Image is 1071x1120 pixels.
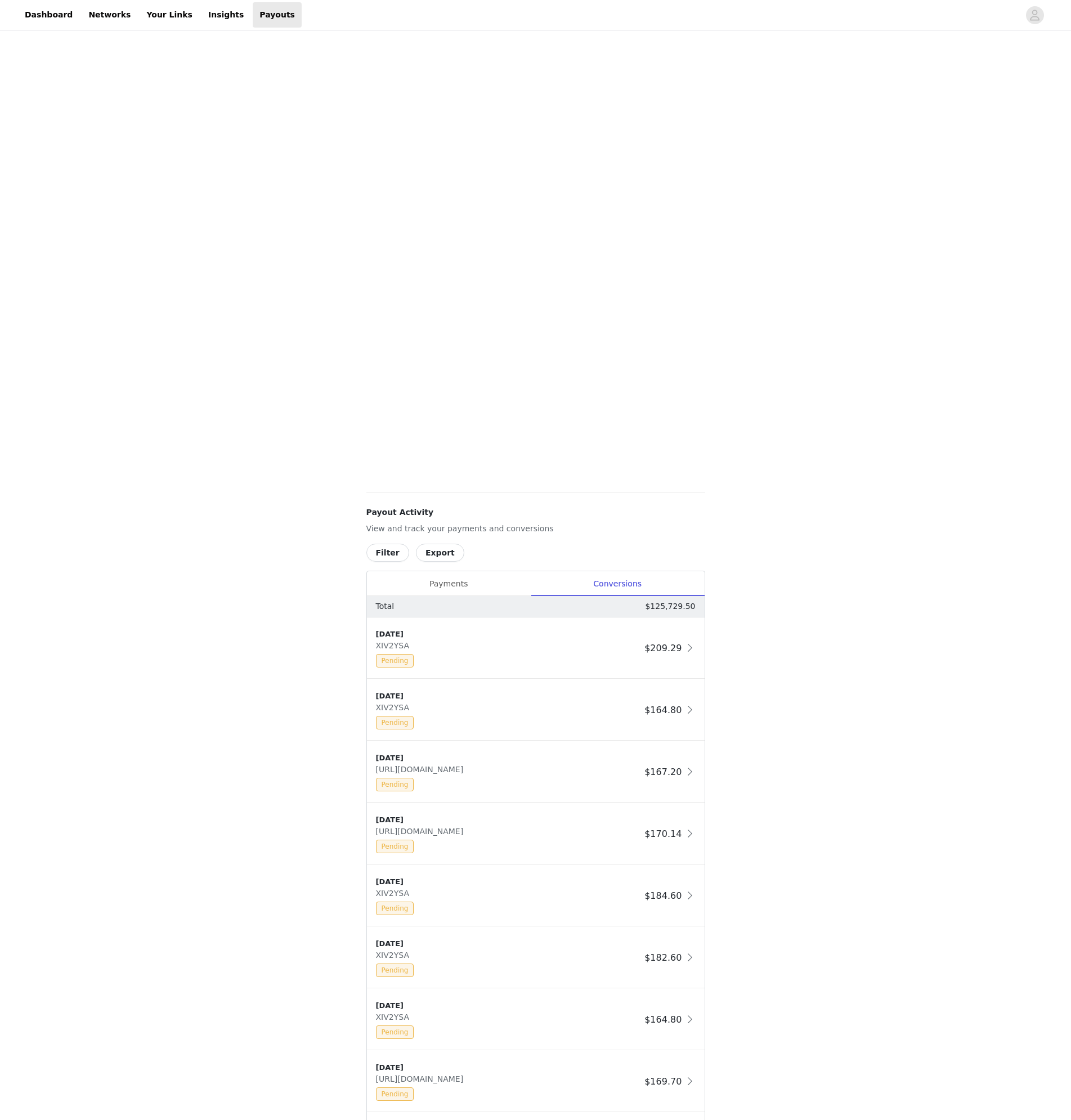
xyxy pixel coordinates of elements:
[644,705,682,715] span: $164.80
[376,1062,640,1073] div: [DATE]
[376,827,468,836] span: [URL][DOMAIN_NAME]
[376,889,414,898] span: XIV2YSA
[416,544,464,562] button: Export
[376,964,414,977] span: Pending
[376,876,640,888] div: [DATE]
[376,765,468,774] span: [URL][DOMAIN_NAME]
[376,938,640,949] div: [DATE]
[644,890,682,901] span: $184.60
[644,1014,682,1025] span: $164.80
[367,1051,705,1113] div: clickable-list-item
[367,741,705,803] div: clickable-list-item
[376,1087,414,1101] span: Pending
[367,679,705,741] div: clickable-list-item
[376,902,414,915] span: Pending
[376,1000,640,1011] div: [DATE]
[367,989,705,1051] div: clickable-list-item
[644,767,682,777] span: $167.20
[376,1074,468,1083] span: [URL][DOMAIN_NAME]
[366,523,705,535] p: View and track your payments and conversions
[376,641,414,650] span: XIV2YSA
[140,2,199,28] a: Your Links
[644,952,682,963] span: $182.60
[376,703,414,712] span: XIV2YSA
[531,571,705,597] div: Conversions
[82,2,137,28] a: Networks
[366,544,409,562] button: Filter
[367,927,705,989] div: clickable-list-item
[376,654,414,667] span: Pending
[376,1013,414,1022] span: XIV2YSA
[376,601,395,612] p: Total
[376,691,640,702] div: [DATE]
[376,629,640,640] div: [DATE]
[367,571,531,597] div: Payments
[253,2,302,28] a: Payouts
[367,617,705,679] div: clickable-list-item
[376,814,640,826] div: [DATE]
[376,778,414,791] span: Pending
[376,716,414,729] span: Pending
[644,828,682,839] span: $170.14
[1029,6,1040,24] div: avatar
[644,643,682,653] span: $209.29
[367,865,705,927] div: clickable-list-item
[366,507,705,518] h4: Payout Activity
[645,601,695,612] p: $125,729.50
[644,1076,682,1087] span: $169.70
[367,803,705,865] div: clickable-list-item
[201,2,250,28] a: Insights
[376,840,414,853] span: Pending
[376,1025,414,1039] span: Pending
[376,951,414,960] span: XIV2YSA
[18,2,79,28] a: Dashboard
[376,752,640,764] div: [DATE]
